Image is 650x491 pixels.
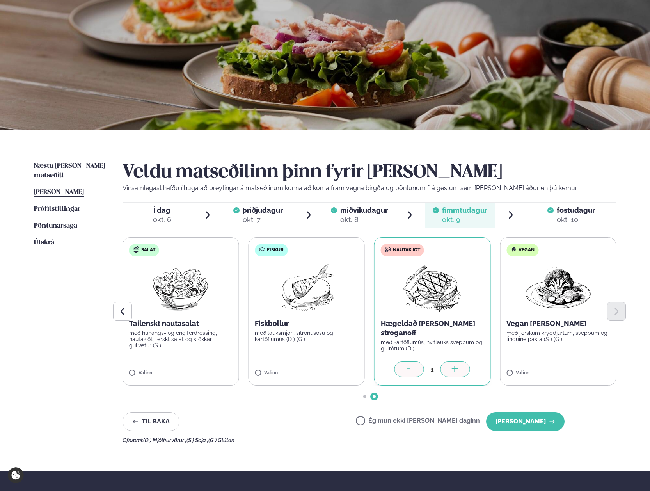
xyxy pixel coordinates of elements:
[442,206,487,214] span: fimmtudagur
[146,263,215,313] img: Salad.png
[34,162,107,180] a: Næstu [PERSON_NAME] matseðill
[34,189,84,196] span: [PERSON_NAME]
[267,247,284,253] span: Fiskur
[398,263,467,313] img: Beef-Meat.png
[373,395,376,398] span: Go to slide 2
[381,339,484,352] p: með kartöflumús, hvítlauks sveppum og gulrótum (D )
[607,302,626,321] button: Next slide
[141,247,155,253] span: Salat
[519,247,535,253] span: Vegan
[34,205,80,214] a: Prófílstillingar
[133,246,139,253] img: salad.svg
[8,467,24,483] a: Cookie settings
[34,239,54,246] span: Útskrá
[113,302,132,321] button: Previous slide
[363,395,366,398] span: Go to slide 1
[385,246,391,253] img: beef.svg
[340,215,388,224] div: okt. 8
[34,221,77,231] a: Pöntunarsaga
[34,188,84,197] a: [PERSON_NAME]
[153,206,171,215] span: Í dag
[243,206,283,214] span: þriðjudagur
[34,238,54,247] a: Útskrá
[442,215,487,224] div: okt. 9
[123,412,179,431] button: Til baka
[186,437,208,443] span: (S ) Soja ,
[129,319,233,328] p: Taílenskt nautasalat
[340,206,388,214] span: miðvikudagur
[506,330,610,342] p: með ferskum kryddjurtum, sveppum og linguine pasta (S ) (G )
[486,412,565,431] button: [PERSON_NAME]
[243,215,283,224] div: okt. 7
[255,330,358,342] p: með lauksmjöri, sítrónusósu og kartöflumús (D ) (G )
[557,206,595,214] span: föstudagur
[381,319,484,338] p: Hægeldað [PERSON_NAME] stroganoff
[123,162,616,183] h2: Veldu matseðilinn þinn fyrir [PERSON_NAME]
[208,437,234,443] span: (G ) Glúten
[510,246,517,253] img: Vegan.svg
[34,163,105,179] span: Næstu [PERSON_NAME] matseðill
[129,330,233,349] p: með hunangs- og engiferdressing, nautakjöt, ferskt salat og stökkar gulrætur (S )
[424,365,440,374] div: 1
[557,215,595,224] div: okt. 10
[259,246,265,253] img: fish.svg
[506,319,610,328] p: Vegan [PERSON_NAME]
[123,437,616,443] div: Ofnæmi:
[123,183,616,193] p: Vinsamlegast hafðu í huga að breytingar á matseðlinum kunna að koma fram vegna birgða og pöntunum...
[153,215,171,224] div: okt. 6
[272,263,341,313] img: Fish.png
[524,263,592,313] img: Vegan.png
[34,206,80,212] span: Prófílstillingar
[34,222,77,229] span: Pöntunarsaga
[393,247,420,253] span: Nautakjöt
[255,319,358,328] p: Fiskbollur
[143,437,186,443] span: (D ) Mjólkurvörur ,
